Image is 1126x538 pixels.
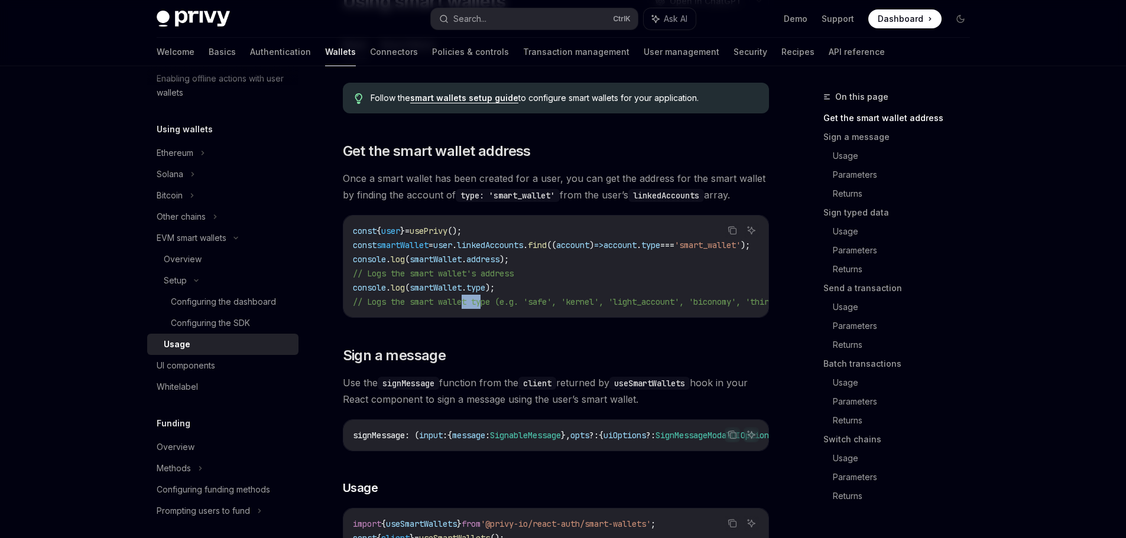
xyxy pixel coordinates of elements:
span: '@privy-io/react-auth/smart-wallets' [481,519,651,529]
button: Ask AI [744,427,759,442]
span: Usage [343,480,378,496]
span: import [353,519,381,529]
span: log [391,282,405,293]
span: 'smart_wallet' [674,240,741,250]
span: console [353,282,386,293]
div: Enabling offline actions with user wallets [157,71,291,100]
a: Returns [833,184,979,203]
a: Overview [147,249,298,270]
a: Enabling offline actions with user wallets [147,68,298,103]
div: Bitcoin [157,188,183,203]
button: Ask AI [744,223,759,238]
span: }, [561,430,570,441]
span: ); [741,240,750,250]
a: Parameters [833,165,979,184]
code: type: 'smart_wallet' [456,189,560,202]
svg: Tip [355,93,363,104]
div: Other chains [157,210,206,224]
a: Wallets [325,38,356,66]
span: . [462,282,466,293]
span: user [433,240,452,250]
a: Get the smart wallet address [823,109,979,128]
h5: Funding [157,416,190,431]
span: Sign a message [343,346,446,365]
span: SignMessageModalUIOptions [656,430,774,441]
span: opts [570,430,589,441]
code: signMessage [378,377,439,390]
span: ) [589,240,594,250]
a: Basics [209,38,236,66]
img: dark logo [157,11,230,27]
span: : [443,430,447,441]
a: User management [644,38,719,66]
a: Sign a message [823,128,979,146]
span: Dashboard [878,13,923,25]
span: = [405,226,410,236]
span: ); [499,254,509,265]
a: Usage [833,146,979,165]
div: EVM smart wallets [157,231,226,245]
span: { [599,430,603,441]
span: } [457,519,462,529]
code: linkedAccounts [628,189,704,202]
span: (); [447,226,462,236]
span: address [466,254,499,265]
span: } [400,226,405,236]
a: Support [822,13,854,25]
span: . [462,254,466,265]
span: uiOptions [603,430,646,441]
span: ( [405,254,410,265]
span: ?: [589,430,599,441]
button: Copy the contents from the code block [725,516,740,531]
a: Switch chains [823,430,979,449]
a: UI components [147,355,298,376]
span: input [419,430,443,441]
a: Recipes [781,38,815,66]
a: Parameters [833,468,979,487]
a: Security [734,38,767,66]
div: Configuring funding methods [157,482,270,497]
span: { [381,519,386,529]
a: Whitelabel [147,376,298,397]
span: = [429,240,433,250]
a: Configuring funding methods [147,479,298,500]
a: smart wallets setup guide [410,93,518,103]
a: Dashboard [868,9,942,28]
span: from [462,519,481,529]
a: Usage [833,373,979,392]
a: Configuring the dashboard [147,291,298,312]
a: Parameters [833,241,979,260]
span: . [386,282,391,293]
a: API reference [829,38,885,66]
span: { [377,226,381,236]
div: Methods [157,461,191,475]
div: Overview [164,252,202,266]
a: Configuring the SDK [147,312,298,334]
span: . [637,240,641,250]
h5: Using wallets [157,122,213,136]
a: Transaction management [523,38,629,66]
span: Get the smart wallet address [343,142,531,161]
div: UI components [157,358,215,373]
span: Follow the to configure smart wallets for your application. [371,92,757,104]
span: user [381,226,400,236]
div: Search... [453,12,486,26]
span: Ctrl K [613,14,631,24]
span: signMessage [353,430,405,441]
span: account [603,240,637,250]
a: Returns [833,411,979,430]
button: Search...CtrlK [431,8,638,30]
code: client [518,377,556,390]
span: const [353,226,377,236]
span: : [485,430,490,441]
a: Returns [833,335,979,354]
span: // Logs the smart wallet type (e.g. 'safe', 'kernel', 'light_account', 'biconomy', 'thirdweb', 'c... [353,296,916,307]
button: Ask AI [744,516,759,531]
a: Usage [833,449,979,468]
span: === [660,240,674,250]
span: SignableMessage [490,430,561,441]
span: message [452,430,485,441]
span: Once a smart wallet has been created for a user, you can get the address for the smart wallet by ... [343,170,769,203]
a: Welcome [157,38,194,66]
span: smartWallet [377,240,429,250]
